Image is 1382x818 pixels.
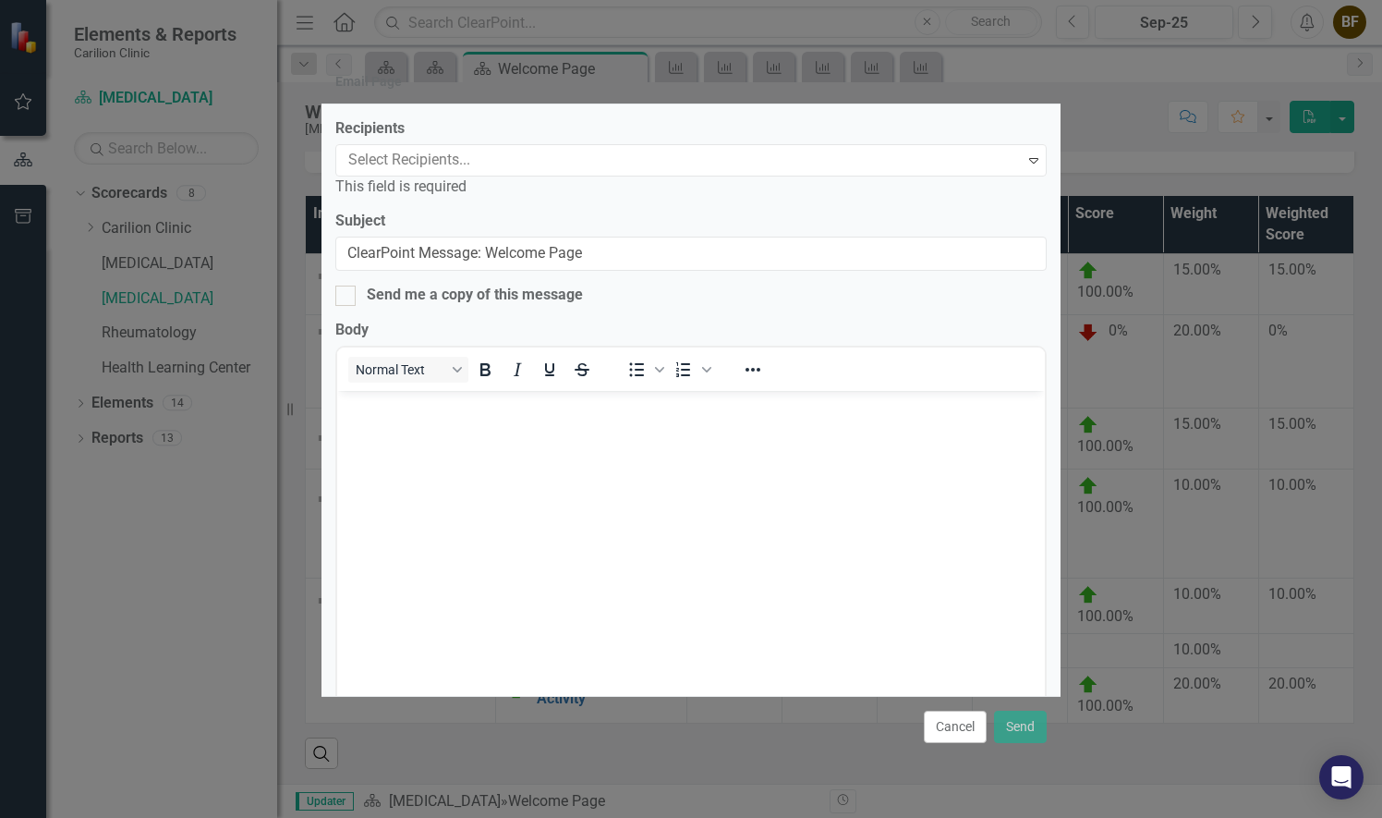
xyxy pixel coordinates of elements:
[924,711,987,743] button: Cancel
[668,357,714,383] div: Numbered list
[335,211,1047,232] label: Subject
[566,357,598,383] button: Strikethrough
[621,357,667,383] div: Bullet list
[469,357,501,383] button: Bold
[337,391,1045,714] iframe: Rich Text Area
[356,362,446,377] span: Normal Text
[994,711,1047,743] button: Send
[335,118,405,140] label: Recipients
[367,285,583,306] div: Send me a copy of this message
[335,75,402,89] div: Email Page
[737,357,769,383] button: Reveal or hide additional toolbar items
[335,320,369,341] label: Body
[335,177,1047,198] div: This field is required
[1319,755,1364,800] div: Open Intercom Messenger
[348,357,468,383] button: Block Normal Text
[502,357,533,383] button: Italic
[534,357,565,383] button: Underline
